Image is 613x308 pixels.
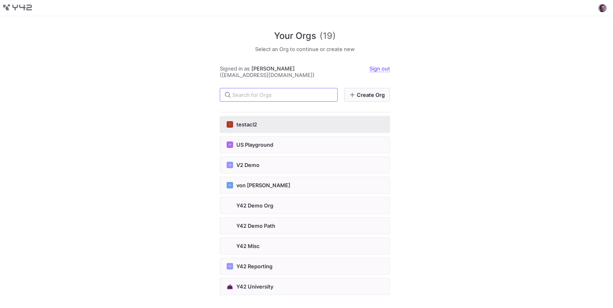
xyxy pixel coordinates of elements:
span: (19) [319,29,336,43]
img: https://storage.googleapis.com/y42-prod-data-exchange/images/E4LAT4qaMCxLTOZoOQ32fao10ZFgsP4yJQ8S... [227,243,233,249]
div: UP [227,141,233,148]
span: Y42 Demo Org [236,202,273,209]
button: https://storage.googleapis.com/y42-prod-data-exchange/images/Qmmu4gaZdtStRPSB4PMz82MkPpDGKhLKrVpX... [220,278,390,295]
div: T [227,121,233,128]
h5: Select an Org to continue or create new [220,46,390,52]
span: Your Orgs [274,29,316,43]
span: V2 Demo [236,162,259,168]
span: testacl2 [236,121,257,128]
span: [PERSON_NAME] [251,65,295,72]
img: https://storage.googleapis.com/y42-prod-data-exchange/images/wGRgYe1eIP2JIxZ3aMfdjHlCeekm0sHD6HRd... [227,202,233,209]
img: https://storage.googleapis.com/y42-prod-data-exchange/images/sNc8FPKbEAdPSCLovfjDPrW0cFagSgjvNwEd... [227,222,233,229]
span: Y42 University [236,283,273,290]
span: US Playground [236,141,273,148]
div: VF [227,182,233,188]
a: Create Org [344,88,390,102]
span: Y42 Demo Path [236,222,275,229]
span: Y42 Misc [236,243,260,249]
a: Sign out [369,65,390,72]
span: Signed in as [220,65,250,72]
input: Search for Orgs [232,92,331,98]
span: Y42 Reporting [236,263,272,269]
button: YRY42 Reporting [220,258,390,275]
span: von [PERSON_NAME] [236,182,290,188]
button: https://storage.googleapis.com/y42-prod-data-exchange/images/sNc8FPKbEAdPSCLovfjDPrW0cFagSgjvNwEd... [220,217,390,234]
button: https://storage.googleapis.com/y42-prod-data-exchange/images/E4LAT4qaMCxLTOZoOQ32fao10ZFgsP4yJQ8S... [220,237,390,255]
span: Create Org [357,92,385,98]
button: Ttestacl2 [220,116,390,133]
button: VFvon [PERSON_NAME] [220,177,390,194]
div: YR [227,263,233,269]
span: ([EMAIL_ADDRESS][DOMAIN_NAME]) [220,72,315,78]
div: VD [227,162,233,168]
button: https://storage.googleapis.com/y42-prod-data-exchange/images/9mlvGdob1SBuJGjnK24K4byluFUhBXBzD3rX... [598,3,607,13]
button: https://storage.googleapis.com/y42-prod-data-exchange/images/wGRgYe1eIP2JIxZ3aMfdjHlCeekm0sHD6HRd... [220,197,390,214]
img: https://storage.googleapis.com/y42-prod-data-exchange/images/Qmmu4gaZdtStRPSB4PMz82MkPpDGKhLKrVpX... [227,283,233,290]
button: VDV2 Demo [220,156,390,173]
button: UPUS Playground [220,136,390,153]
